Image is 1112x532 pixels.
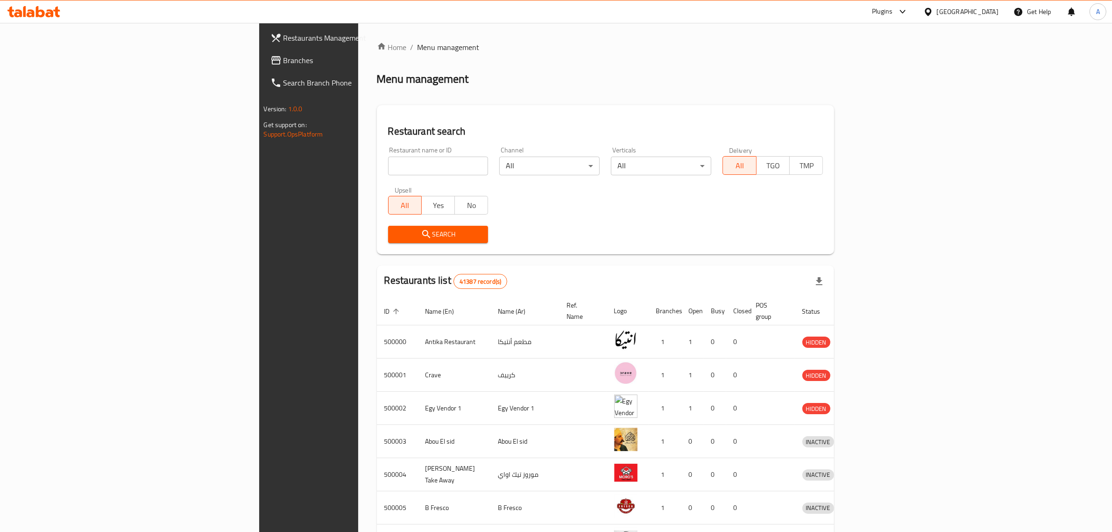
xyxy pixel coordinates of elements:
td: 1 [649,392,681,425]
td: Abou El sid [418,425,491,458]
img: Antika Restaurant [614,328,637,352]
th: Busy [704,297,726,325]
h2: Restaurants list [384,273,508,289]
td: Egy Vendor 1 [418,392,491,425]
td: 0 [704,458,726,491]
img: Abou El sid [614,428,637,451]
span: HIDDEN [802,337,830,348]
div: Total records count [453,274,507,289]
span: INACTIVE [802,503,834,513]
td: B Fresco [491,491,560,525]
h2: Menu management [377,72,469,86]
div: HIDDEN [802,337,830,348]
td: 1 [649,491,681,525]
div: Export file [808,270,830,293]
div: HIDDEN [802,370,830,381]
td: 1 [681,359,704,392]
td: Abou El sid [491,425,560,458]
span: Name (Ar) [498,306,538,317]
img: B Fresco [614,494,637,518]
td: 0 [726,458,749,491]
span: TMP [793,159,819,173]
img: Crave [614,361,637,385]
a: Branches [263,49,445,72]
label: Delivery [729,147,752,153]
input: Search for restaurant name or ID.. [388,157,489,175]
span: TGO [760,159,786,173]
td: 0 [704,325,726,359]
span: A [1096,7,1100,17]
span: 41387 record(s) [454,277,507,286]
td: B Fresco [418,491,491,525]
a: Search Branch Phone [263,72,445,94]
h2: Restaurant search [388,124,823,138]
td: 0 [681,458,704,491]
td: مطعم أنتيكا [491,325,560,359]
nav: breadcrumb [377,42,835,53]
td: 1 [649,359,681,392]
th: Closed [726,297,749,325]
button: All [722,156,756,175]
a: Support.OpsPlatform [264,128,323,140]
td: 0 [726,392,749,425]
td: 0 [681,491,704,525]
span: HIDDEN [802,370,830,381]
td: Antika Restaurant [418,325,491,359]
span: POS group [756,300,784,322]
span: 1.0.0 [288,103,303,115]
img: Egy Vendor 1 [614,395,637,418]
label: Upsell [395,187,412,193]
span: Get support on: [264,119,307,131]
td: Crave [418,359,491,392]
span: Status [802,306,833,317]
th: Open [681,297,704,325]
td: 0 [726,359,749,392]
td: 0 [704,425,726,458]
button: All [388,196,422,215]
span: Ref. Name [567,300,595,322]
button: Yes [421,196,455,215]
td: موروز تيك اواي [491,458,560,491]
a: Restaurants Management [263,27,445,49]
td: 0 [681,425,704,458]
td: 1 [649,425,681,458]
span: All [392,199,418,212]
button: Search [388,226,489,243]
div: All [611,157,711,175]
span: Yes [425,199,451,212]
th: Branches [649,297,681,325]
span: Restaurants Management [283,32,438,43]
span: Search Branch Phone [283,77,438,88]
td: كرييف [491,359,560,392]
span: Name (En) [425,306,467,317]
span: INACTIVE [802,437,834,447]
td: 1 [681,325,704,359]
td: 0 [704,359,726,392]
td: 1 [649,458,681,491]
td: 0 [726,325,749,359]
td: 0 [704,491,726,525]
img: Moro's Take Away [614,461,637,484]
button: No [454,196,488,215]
th: Logo [607,297,649,325]
td: Egy Vendor 1 [491,392,560,425]
td: 0 [704,392,726,425]
span: Version: [264,103,287,115]
span: INACTIVE [802,469,834,480]
span: HIDDEN [802,403,830,414]
td: 1 [649,325,681,359]
span: All [727,159,752,173]
td: [PERSON_NAME] Take Away [418,458,491,491]
span: Search [396,229,481,240]
button: TMP [789,156,823,175]
span: Menu management [418,42,480,53]
span: ID [384,306,402,317]
div: Plugins [872,6,892,17]
td: 0 [726,491,749,525]
span: Branches [283,55,438,66]
td: 1 [681,392,704,425]
button: TGO [756,156,790,175]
